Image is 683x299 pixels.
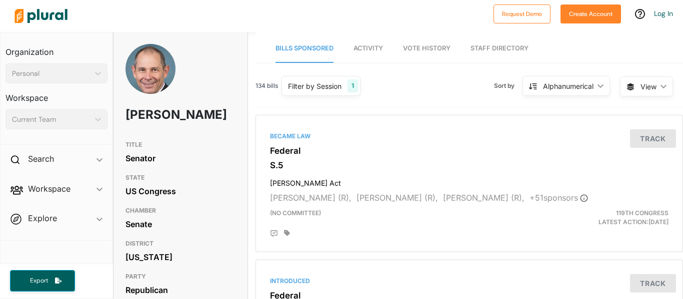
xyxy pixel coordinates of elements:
button: Export [10,270,75,292]
button: Track [630,274,676,293]
h4: [PERSON_NAME] Act [270,174,668,188]
div: US Congress [125,184,235,199]
h3: S.5 [270,160,668,170]
div: Senator [125,151,235,166]
div: Republican [125,283,235,298]
span: [PERSON_NAME] (R), [443,193,524,203]
img: Headshot of John Curtis [125,44,175,105]
div: Add tags [284,230,290,237]
a: Vote History [403,34,450,63]
button: Create Account [560,4,621,23]
a: Activity [353,34,383,63]
span: [PERSON_NAME] (R), [356,193,438,203]
div: Alphanumerical [543,81,593,91]
button: Track [630,129,676,148]
div: (no committee) [262,209,538,227]
h3: DISTRICT [125,238,235,250]
h3: TITLE [125,139,235,151]
button: Request Demo [493,4,550,23]
a: Request Demo [493,8,550,18]
span: Vote History [403,44,450,52]
a: Log In [654,9,673,18]
span: Bills Sponsored [275,44,333,52]
span: View [640,81,656,92]
span: [PERSON_NAME] (R), [270,193,351,203]
div: Became Law [270,132,668,141]
span: 119th Congress [616,209,668,217]
div: [US_STATE] [125,250,235,265]
h3: PARTY [125,271,235,283]
a: Staff Directory [470,34,528,63]
span: Sort by [494,81,522,90]
div: Filter by Session [288,81,341,91]
h3: STATE [125,172,235,184]
div: Add Position Statement [270,230,278,238]
h3: CHAMBER [125,205,235,217]
span: Export [23,277,55,285]
a: Create Account [560,8,621,18]
span: + 51 sponsor s [529,193,588,203]
h2: Search [28,153,54,164]
div: Personal [12,68,91,79]
span: Activity [353,44,383,52]
h3: Organization [5,37,107,59]
div: Latest Action: [DATE] [538,209,676,227]
div: Senate [125,217,235,232]
span: 134 bills [255,81,278,90]
div: Current Team [12,114,91,125]
h3: Federal [270,146,668,156]
div: Introduced [270,277,668,286]
div: 1 [347,79,358,92]
h3: Workspace [5,83,107,105]
h1: [PERSON_NAME] [125,100,191,130]
a: Bills Sponsored [275,34,333,63]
